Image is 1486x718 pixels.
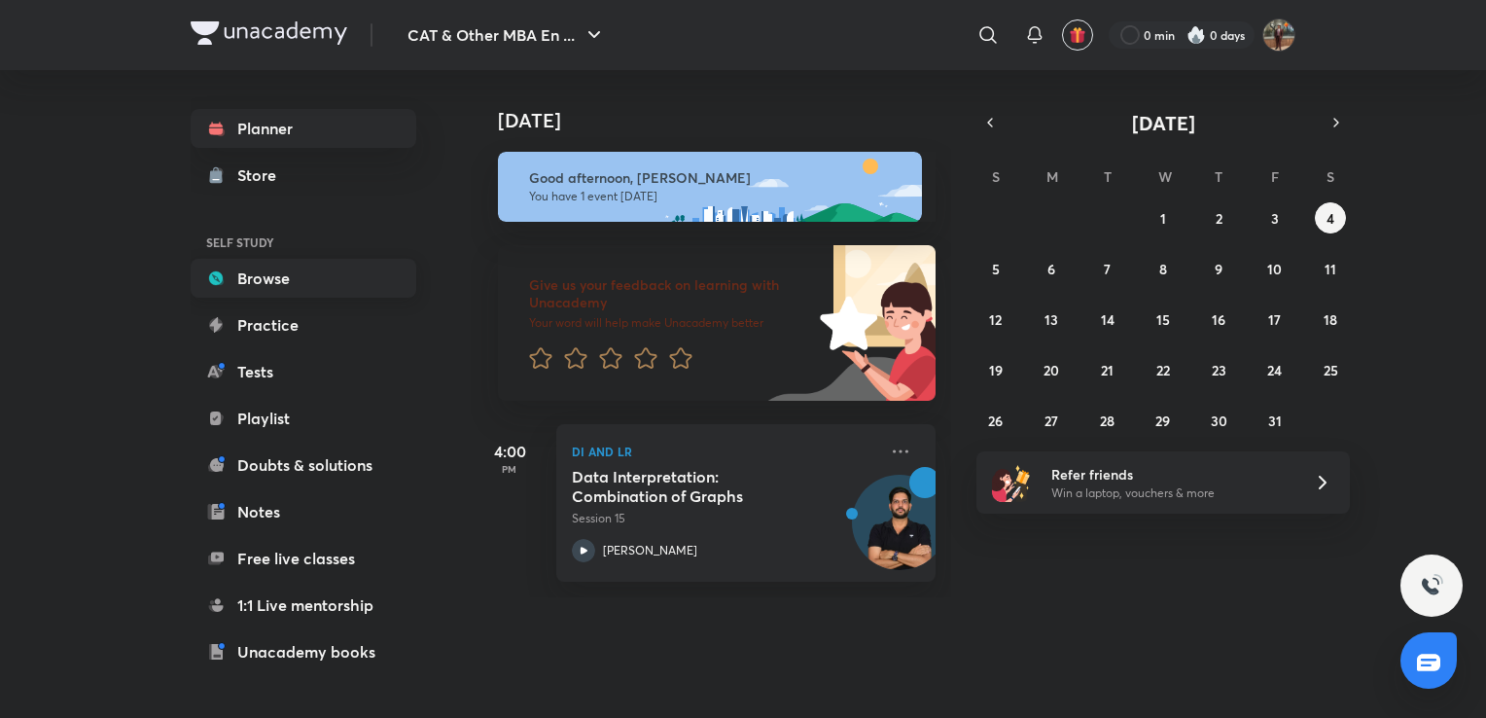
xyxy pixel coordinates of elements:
button: October 27, 2025 [1036,405,1067,436]
img: streak [1186,25,1206,45]
abbr: October 15, 2025 [1156,310,1170,329]
button: [DATE] [1004,109,1323,136]
a: Practice [191,305,416,344]
p: [PERSON_NAME] [603,542,697,559]
button: October 12, 2025 [980,304,1011,335]
a: Company Logo [191,21,347,50]
p: Win a laptop, vouchers & more [1051,485,1291,502]
button: October 8, 2025 [1148,253,1179,284]
p: Your word will help make Unacademy better [529,315,813,331]
abbr: October 10, 2025 [1267,260,1282,278]
p: You have 1 event [DATE] [529,189,904,204]
button: October 7, 2025 [1092,253,1123,284]
abbr: October 6, 2025 [1047,260,1055,278]
button: October 2, 2025 [1203,202,1234,233]
abbr: October 28, 2025 [1100,412,1114,430]
button: October 25, 2025 [1315,354,1346,385]
abbr: October 17, 2025 [1268,310,1281,329]
button: CAT & Other MBA En ... [396,16,618,54]
abbr: October 11, 2025 [1325,260,1336,278]
button: October 5, 2025 [980,253,1011,284]
abbr: October 29, 2025 [1155,412,1170,430]
img: Harshit Verma [1262,18,1295,52]
abbr: October 20, 2025 [1044,361,1059,379]
img: avatar [1069,26,1086,44]
abbr: October 22, 2025 [1156,361,1170,379]
button: October 19, 2025 [980,354,1011,385]
a: Doubts & solutions [191,446,416,485]
div: Store [237,163,288,187]
abbr: October 23, 2025 [1212,361,1226,379]
abbr: Wednesday [1158,167,1172,186]
h6: Good afternoon, [PERSON_NAME] [529,169,904,187]
abbr: October 2, 2025 [1216,209,1222,228]
p: PM [471,463,548,475]
a: Planner [191,109,416,148]
abbr: October 4, 2025 [1327,209,1334,228]
button: October 28, 2025 [1092,405,1123,436]
abbr: October 24, 2025 [1267,361,1282,379]
button: October 11, 2025 [1315,253,1346,284]
a: Playlist [191,399,416,438]
p: Session 15 [572,510,877,527]
h6: SELF STUDY [191,226,416,259]
button: October 3, 2025 [1259,202,1291,233]
abbr: October 26, 2025 [988,412,1003,430]
button: October 29, 2025 [1148,405,1179,436]
abbr: October 25, 2025 [1324,361,1338,379]
button: October 24, 2025 [1259,354,1291,385]
abbr: October 13, 2025 [1044,310,1058,329]
button: October 10, 2025 [1259,253,1291,284]
img: ttu [1420,574,1443,597]
button: October 20, 2025 [1036,354,1067,385]
abbr: October 14, 2025 [1101,310,1114,329]
button: October 4, 2025 [1315,202,1346,233]
button: October 6, 2025 [1036,253,1067,284]
button: October 9, 2025 [1203,253,1234,284]
p: DI and LR [572,440,877,463]
abbr: October 1, 2025 [1160,209,1166,228]
abbr: October 16, 2025 [1212,310,1225,329]
button: October 17, 2025 [1259,304,1291,335]
abbr: October 8, 2025 [1159,260,1167,278]
span: [DATE] [1132,110,1195,136]
abbr: Saturday [1327,167,1334,186]
img: Avatar [853,485,946,579]
img: Company Logo [191,21,347,45]
a: Store [191,156,416,195]
img: afternoon [498,152,922,222]
button: October 18, 2025 [1315,304,1346,335]
button: October 31, 2025 [1259,405,1291,436]
button: October 16, 2025 [1203,304,1234,335]
img: referral [992,463,1031,502]
abbr: Monday [1046,167,1058,186]
abbr: October 18, 2025 [1324,310,1337,329]
a: Unacademy books [191,632,416,671]
abbr: October 31, 2025 [1268,412,1282,430]
abbr: October 19, 2025 [989,361,1003,379]
a: 1:1 Live mentorship [191,586,416,625]
abbr: Tuesday [1104,167,1112,186]
img: feedback_image [754,245,936,401]
h5: 4:00 [471,440,548,463]
h6: Refer friends [1051,464,1291,485]
button: October 21, 2025 [1092,354,1123,385]
abbr: October 27, 2025 [1044,412,1058,430]
abbr: Thursday [1215,167,1222,186]
button: October 14, 2025 [1092,304,1123,335]
abbr: October 12, 2025 [989,310,1002,329]
a: Browse [191,259,416,298]
a: Free live classes [191,539,416,578]
a: Notes [191,492,416,531]
button: October 22, 2025 [1148,354,1179,385]
button: October 30, 2025 [1203,405,1234,436]
button: October 1, 2025 [1148,202,1179,233]
abbr: October 9, 2025 [1215,260,1222,278]
button: October 26, 2025 [980,405,1011,436]
abbr: October 3, 2025 [1271,209,1279,228]
a: Tests [191,352,416,391]
button: October 15, 2025 [1148,304,1179,335]
abbr: October 7, 2025 [1104,260,1111,278]
abbr: October 5, 2025 [992,260,1000,278]
abbr: October 30, 2025 [1211,412,1227,430]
